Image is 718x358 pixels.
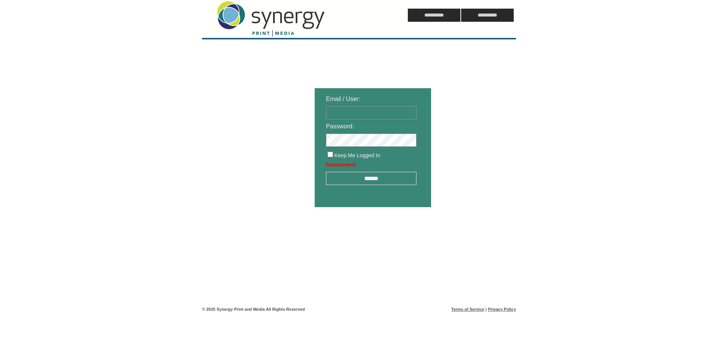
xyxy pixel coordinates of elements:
[326,96,361,102] span: Email / User:
[326,162,356,166] a: Forgot password?
[326,123,354,129] span: Password:
[488,307,516,311] a: Privacy Policy
[453,226,490,235] img: transparent.png
[334,152,380,158] span: Keep Me Logged In
[202,307,305,311] span: © 2025 Synergy Print and Media All Rights Reserved
[451,307,484,311] a: Terms of Service
[486,307,487,311] span: |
